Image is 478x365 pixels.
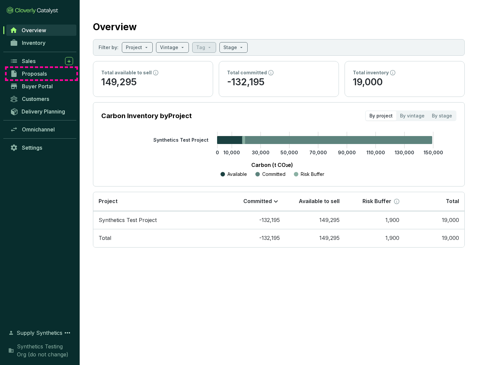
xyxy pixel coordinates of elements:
td: 19,000 [405,229,464,247]
p: Carbon Inventory by Project [101,111,192,120]
p: Total committed [227,69,267,76]
td: 149,295 [285,229,345,247]
a: Delivery Planning [7,106,76,117]
tspan: 0 [216,150,219,155]
span: Buyer Portal [22,83,53,90]
div: By stage [428,111,456,120]
tspan: 150,000 [424,150,443,155]
tspan: 10,000 [223,150,240,155]
span: Customers [22,96,49,102]
div: segmented control [365,110,456,121]
a: Proposals [7,68,76,79]
p: 149,295 [101,76,205,89]
p: Carbon (t CO₂e) [111,161,433,169]
th: Project [93,192,225,211]
span: Sales [22,58,36,64]
td: Total [93,229,225,247]
div: By vintage [396,111,428,120]
span: Overview [22,27,46,34]
tspan: Synthetics Test Project [153,137,208,143]
span: Supply Synthetics [17,329,62,337]
a: Overview [6,25,76,36]
p: 19,000 [353,76,456,89]
tspan: 130,000 [395,150,414,155]
a: Settings [7,142,76,153]
td: 1,900 [345,211,405,229]
span: Omnichannel [22,126,55,133]
td: 149,295 [285,211,345,229]
span: Inventory [22,39,45,46]
p: Total available to sell [101,69,152,76]
tspan: 110,000 [366,150,385,155]
a: Omnichannel [7,124,76,135]
p: Filter by: [99,44,119,51]
p: Risk Buffer [362,198,391,205]
span: Synthetics Testing Org (do not change) [17,342,73,358]
span: Settings [22,144,42,151]
p: Risk Buffer [301,171,324,178]
a: Sales [7,55,76,67]
tspan: 70,000 [309,150,327,155]
td: 1,900 [345,229,405,247]
th: Available to sell [285,192,345,211]
p: Total inventory [353,69,389,76]
a: Buyer Portal [7,81,76,92]
div: By project [366,111,396,120]
tspan: 90,000 [338,150,356,155]
a: Customers [7,93,76,105]
td: 19,000 [405,211,464,229]
p: Available [227,171,247,178]
tspan: 50,000 [280,150,298,155]
p: -132,195 [227,76,331,89]
td: -132,195 [225,229,285,247]
span: Delivery Planning [22,108,65,115]
tspan: 30,000 [252,150,270,155]
td: Synthetics Test Project [93,211,225,229]
p: Committed [262,171,285,178]
a: Inventory [7,37,76,48]
p: Tag [196,44,205,51]
td: -132,195 [225,211,285,229]
h2: Overview [93,20,137,34]
span: Proposals [22,70,47,77]
th: Total [405,192,464,211]
p: Committed [243,198,272,205]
